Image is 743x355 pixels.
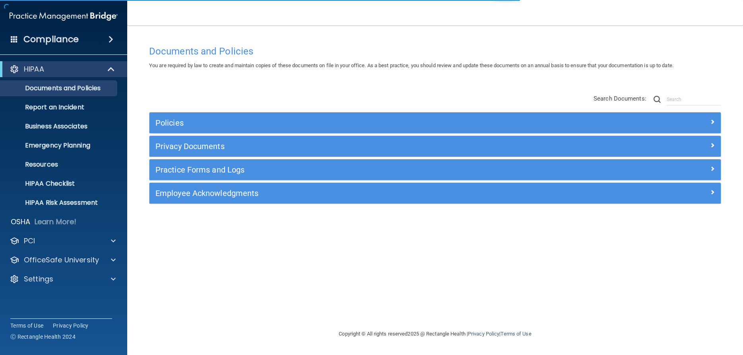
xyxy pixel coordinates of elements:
a: Employee Acknowledgments [155,187,715,200]
a: PCI [10,236,116,246]
p: Learn More! [35,217,77,227]
p: HIPAA [24,64,44,74]
a: Privacy Documents [155,140,715,153]
h5: Practice Forms and Logs [155,165,572,174]
p: OSHA [11,217,31,227]
iframe: Drift Widget Chat Controller [605,299,733,330]
h4: Documents and Policies [149,46,721,56]
input: Search [667,93,721,105]
p: HIPAA Checklist [5,180,114,188]
p: Report an Incident [5,103,114,111]
a: Terms of Use [501,331,531,337]
a: Privacy Policy [53,322,89,330]
p: Resources [5,161,114,169]
a: Terms of Use [10,322,43,330]
h5: Policies [155,118,572,127]
a: OfficeSafe University [10,255,116,265]
img: PMB logo [10,8,118,24]
span: Search Documents: [594,95,646,102]
span: You are required by law to create and maintain copies of these documents on file in your office. ... [149,62,673,68]
div: Copyright © All rights reserved 2025 @ Rectangle Health | | [290,321,580,347]
p: HIPAA Risk Assessment [5,199,114,207]
p: PCI [24,236,35,246]
a: Privacy Policy [468,331,499,337]
p: Settings [24,274,53,284]
a: Settings [10,274,116,284]
p: Emergency Planning [5,142,114,149]
p: Business Associates [5,122,114,130]
a: Practice Forms and Logs [155,163,715,176]
h4: Compliance [23,34,79,45]
a: Policies [155,116,715,129]
p: Documents and Policies [5,84,114,92]
img: ic-search.3b580494.png [654,96,661,103]
p: OfficeSafe University [24,255,99,265]
a: HIPAA [10,64,115,74]
span: Ⓒ Rectangle Health 2024 [10,333,76,341]
h5: Privacy Documents [155,142,572,151]
h5: Employee Acknowledgments [155,189,572,198]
